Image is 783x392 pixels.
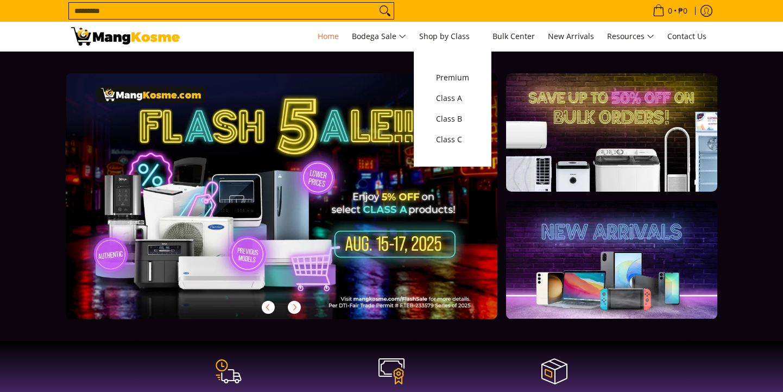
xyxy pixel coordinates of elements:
[282,295,306,319] button: Next
[431,88,475,109] a: Class A
[649,5,691,17] span: •
[677,7,689,15] span: ₱0
[487,22,540,51] a: Bulk Center
[66,73,532,337] a: More
[548,31,594,41] span: New Arrivals
[666,7,674,15] span: 0
[191,22,712,51] nav: Main Menu
[431,67,475,88] a: Premium
[667,31,706,41] span: Contact Us
[436,133,469,147] span: Class C
[542,22,599,51] a: New Arrivals
[414,22,485,51] a: Shop by Class
[436,92,469,105] span: Class A
[431,109,475,129] a: Class B
[602,22,660,51] a: Resources
[431,129,475,150] a: Class C
[376,3,394,19] button: Search
[492,31,535,41] span: Bulk Center
[436,71,469,85] span: Premium
[318,31,339,41] span: Home
[419,30,479,43] span: Shop by Class
[312,22,344,51] a: Home
[352,30,406,43] span: Bodega Sale
[607,30,654,43] span: Resources
[71,27,180,46] img: Mang Kosme: Your Home Appliances Warehouse Sale Partner!
[346,22,412,51] a: Bodega Sale
[662,22,712,51] a: Contact Us
[436,112,469,126] span: Class B
[256,295,280,319] button: Previous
